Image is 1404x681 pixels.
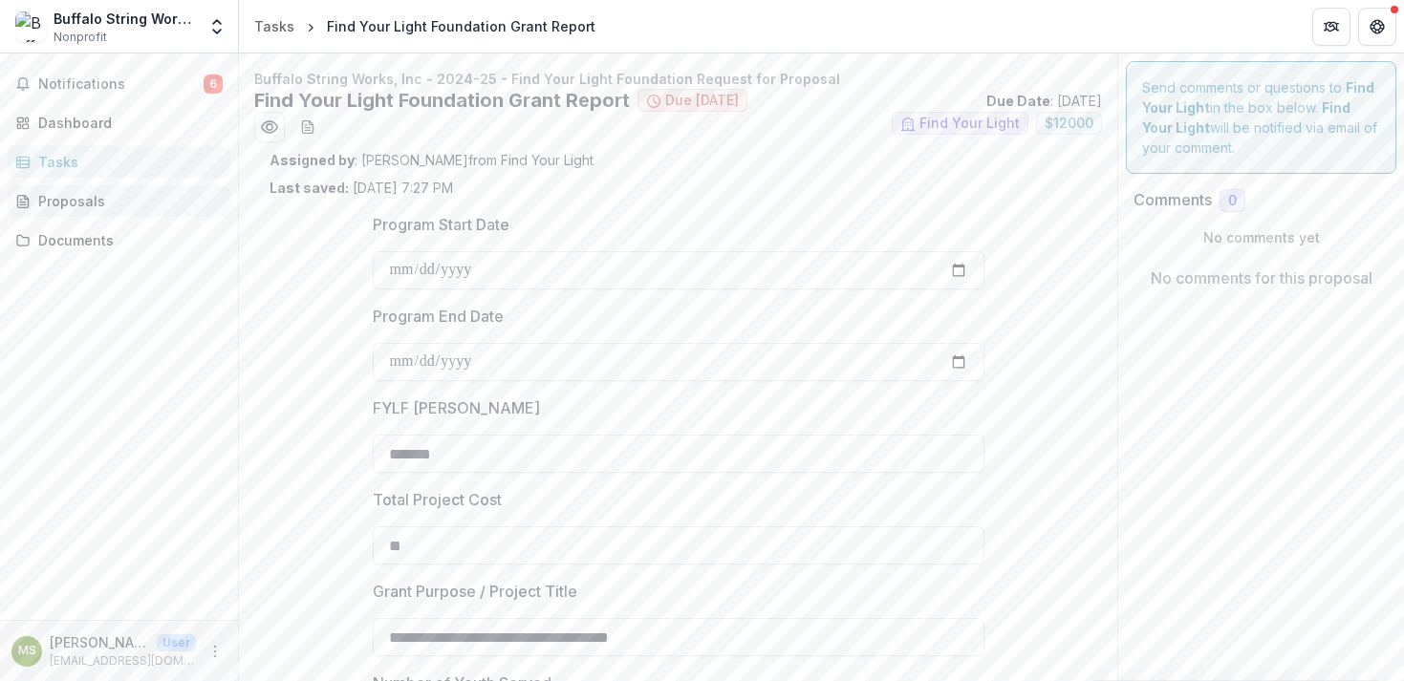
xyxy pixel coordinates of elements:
span: Find Your Light [919,116,1020,132]
strong: Due Date [986,93,1050,109]
p: Grant Purpose / Project Title [373,580,577,603]
p: : [DATE] [986,91,1102,111]
span: $ 12000 [1045,116,1093,132]
p: Total Project Cost [373,488,502,511]
div: Melinda Smith [18,645,36,657]
h2: Find Your Light Foundation Grant Report [254,89,630,112]
span: 0 [1228,193,1237,209]
nav: breadcrumb [247,12,603,40]
button: Preview 21ce1106-6d26-4ff3-93bd-ca25db5cc546.pdf [254,112,285,142]
div: Buffalo String Works, Inc [54,9,196,29]
p: [PERSON_NAME] [50,632,149,652]
button: Partners [1312,8,1350,46]
h2: Comments [1134,191,1212,209]
img: Buffalo String Works, Inc [15,11,46,42]
button: Notifications6 [8,69,230,99]
p: FYLF [PERSON_NAME] [373,396,540,419]
button: download-word-button [292,112,323,142]
p: : [PERSON_NAME] from Find Your Light [270,150,1087,170]
a: Dashboard [8,107,230,138]
button: More [204,640,227,663]
span: Notifications [38,76,204,93]
p: Program Start Date [373,213,509,236]
p: Program End Date [373,305,504,328]
button: Get Help [1358,8,1396,46]
p: No comments yet [1134,227,1389,247]
button: Open entity switcher [204,8,230,46]
span: Due [DATE] [665,93,739,109]
strong: Assigned by [270,152,355,168]
div: Proposals [38,191,215,211]
span: 6 [204,74,223,94]
p: [DATE] 7:27 PM [270,178,453,198]
div: Send comments or questions to in the box below. will be notified via email of your comment. [1126,61,1396,174]
div: Dashboard [38,113,215,133]
span: Nonprofit [54,29,107,46]
a: Tasks [8,146,230,178]
p: User [157,634,196,651]
p: No comments for this proposal [1151,266,1372,289]
div: Tasks [38,152,215,172]
p: [EMAIL_ADDRESS][DOMAIN_NAME] [50,652,196,670]
div: Find Your Light Foundation Grant Report [327,16,595,36]
div: Documents [38,230,215,250]
strong: Last saved: [270,180,349,196]
a: Documents [8,224,230,256]
div: Tasks [254,16,294,36]
a: Proposals [8,185,230,217]
a: Tasks [247,12,302,40]
p: Buffalo String Works, Inc - 2024-25 - Find Your Light Foundation Request for Proposal [254,69,1102,89]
